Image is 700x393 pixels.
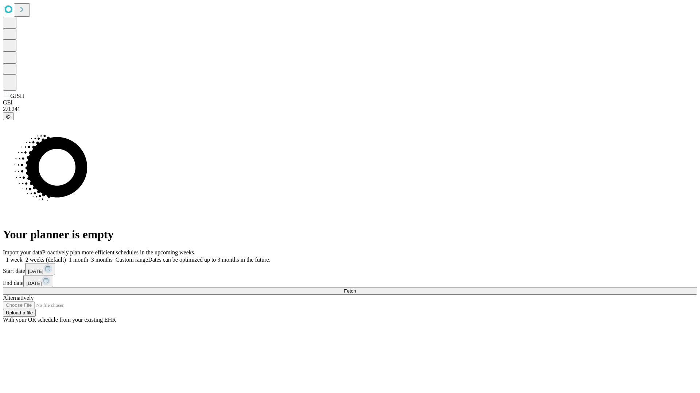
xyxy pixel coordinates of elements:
span: @ [6,114,11,119]
button: @ [3,112,14,120]
span: GJSH [10,93,24,99]
span: 1 month [69,257,88,263]
h1: Your planner is empty [3,228,697,241]
span: Dates can be optimized up to 3 months in the future. [148,257,270,263]
button: Fetch [3,287,697,295]
div: Start date [3,263,697,275]
button: Upload a file [3,309,36,317]
div: End date [3,275,697,287]
button: [DATE] [23,275,53,287]
span: Proactively plan more efficient schedules in the upcoming weeks. [42,249,195,255]
span: 3 months [91,257,113,263]
span: 1 week [6,257,23,263]
button: [DATE] [25,263,55,275]
span: Import your data [3,249,42,255]
span: Fetch [344,288,356,294]
div: GEI [3,99,697,106]
span: [DATE] [28,269,43,274]
span: With your OR schedule from your existing EHR [3,317,116,323]
div: 2.0.241 [3,106,697,112]
span: [DATE] [26,281,42,286]
span: 2 weeks (default) [26,257,66,263]
span: Custom range [116,257,148,263]
span: Alternatively [3,295,34,301]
